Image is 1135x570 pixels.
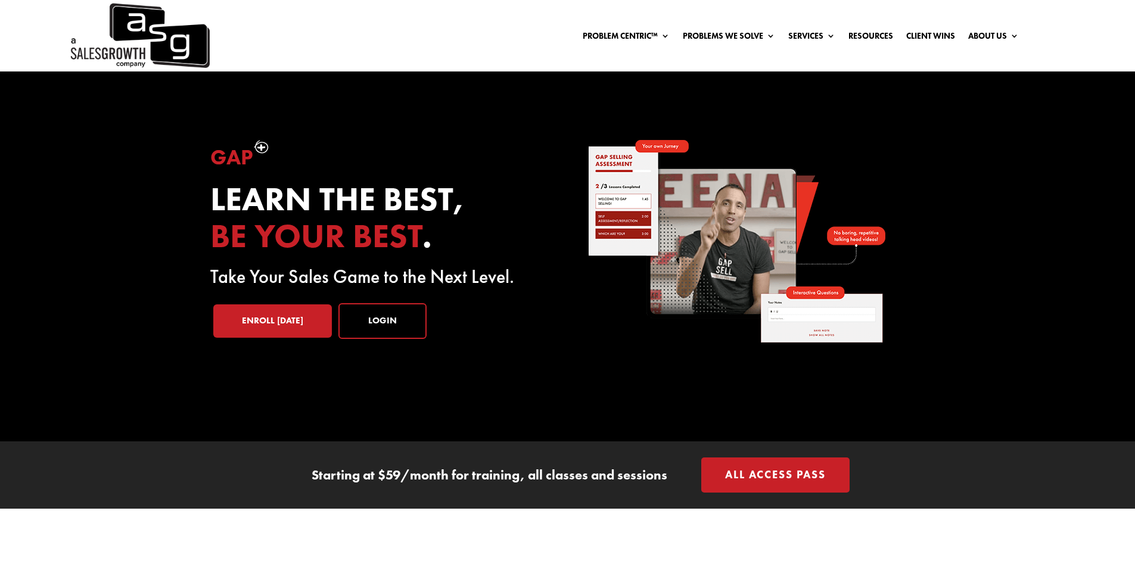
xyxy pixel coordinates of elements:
[968,32,1019,45] a: About Us
[587,140,885,342] img: self-paced-sales-course-online
[848,32,893,45] a: Resources
[210,144,253,171] span: Gap
[683,32,775,45] a: Problems We Solve
[338,303,427,339] a: Login
[210,214,422,257] span: be your best
[254,140,269,154] img: plus-symbol-white
[701,457,850,493] a: All Access Pass
[583,32,670,45] a: Problem Centric™
[906,32,955,45] a: Client Wins
[210,181,548,260] h2: Learn the best, .
[213,304,332,338] a: Enroll [DATE]
[788,32,835,45] a: Services
[210,270,548,284] p: Take Your Sales Game to the Next Level.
